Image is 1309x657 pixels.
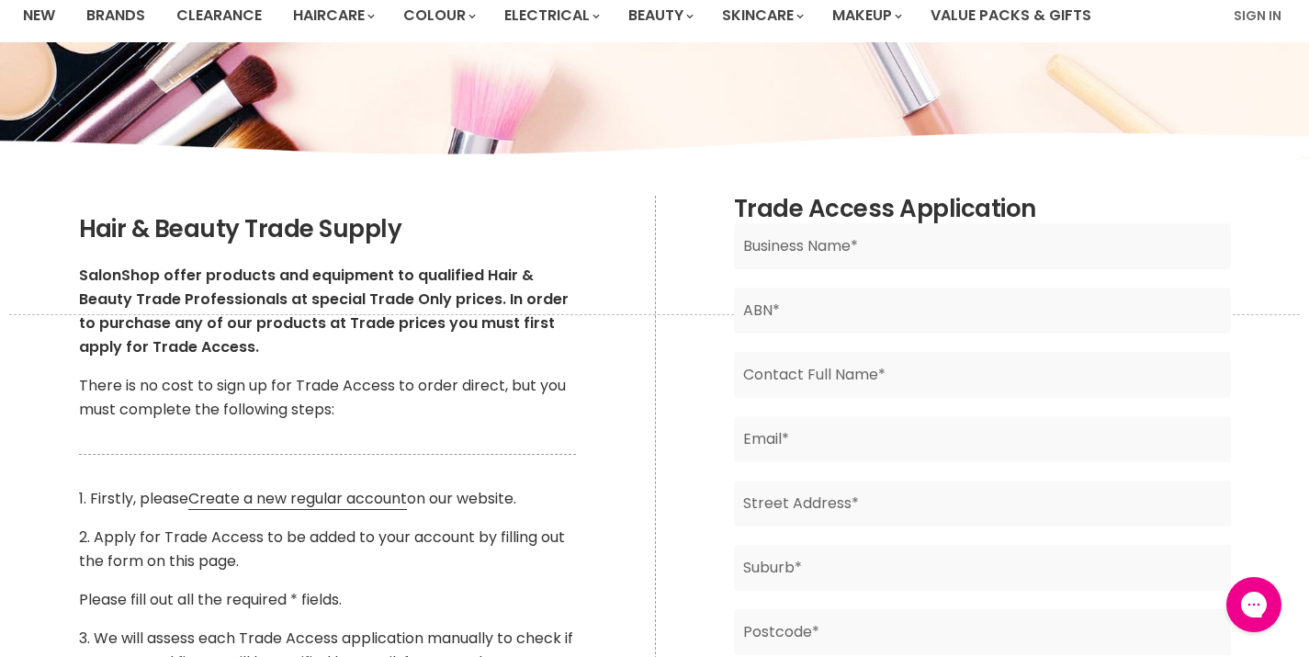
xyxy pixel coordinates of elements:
p: Please fill out all the required * fields. [79,588,577,612]
iframe: Gorgias live chat messenger [1217,571,1291,639]
p: 2. Apply for Trade Access to be added to your account by filling out the form on this page. [79,526,577,573]
p: There is no cost to sign up for Trade Access to order direct, but you must complete the following... [79,374,577,422]
p: SalonShop offer products and equipment to qualified Hair & Beauty Trade Professionals at special ... [79,264,577,359]
h2: Hair & Beauty Trade Supply [79,216,577,244]
p: 1. Firstly, please on our website. [79,487,577,511]
a: Create a new regular account [188,488,407,510]
h2: Trade Access Application [734,196,1231,223]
